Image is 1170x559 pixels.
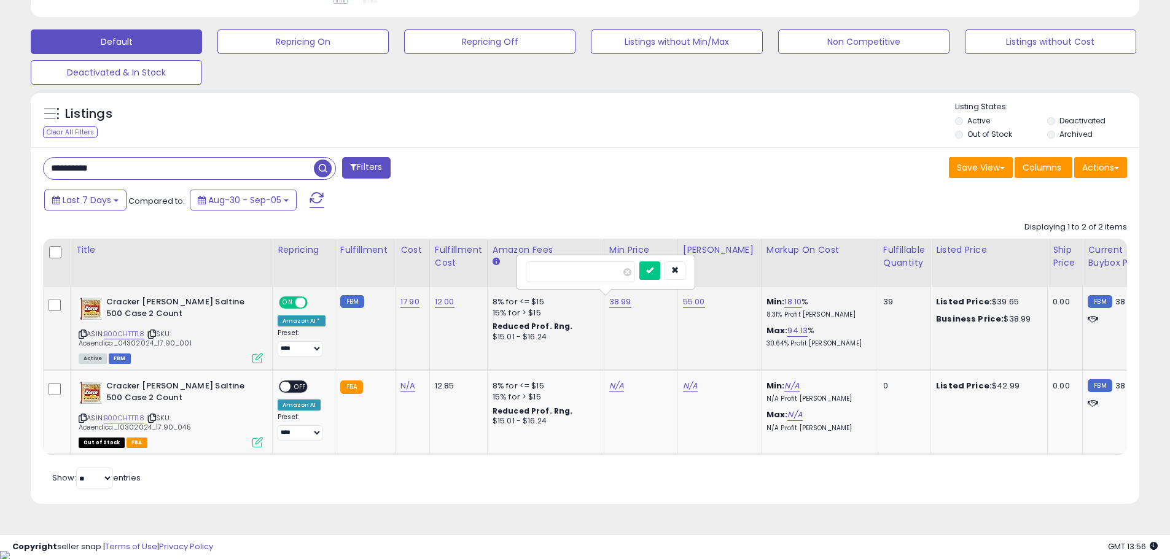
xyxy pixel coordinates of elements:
b: Cracker [PERSON_NAME] Saltine 500 Case 2 Count [106,296,255,322]
div: Markup on Cost [766,244,873,256]
img: 51RczHvlNxL._SL40_.jpg [79,380,103,405]
span: | SKU: Aceendica_10302024_17.90_045 [79,413,191,431]
div: % [766,296,868,319]
a: N/A [609,380,624,392]
div: 12.85 [435,380,478,391]
div: seller snap | | [12,541,213,553]
span: | SKU: Aceendica_04302024_17.90_001 [79,329,192,347]
span: 38 [1115,380,1125,391]
small: FBM [1088,379,1112,392]
div: Current Buybox Price [1088,244,1151,269]
b: Max: [766,409,788,420]
a: B00CHTTT18 [104,413,144,423]
label: Out of Stock [967,129,1012,139]
button: Repricing On [217,29,389,54]
div: $39.65 [936,296,1038,307]
b: Min: [766,380,785,391]
button: Actions [1074,157,1127,178]
div: Ship Price [1053,244,1077,269]
small: Amazon Fees. [493,256,500,268]
div: $15.01 - $16.24 [493,332,595,342]
div: Title [76,244,267,256]
div: ASIN: [79,380,263,446]
b: Reduced Prof. Rng. [493,321,573,331]
a: N/A [784,380,799,392]
small: FBM [340,295,364,308]
span: OFF [291,382,310,392]
p: 8.31% Profit [PERSON_NAME] [766,310,868,319]
button: Listings without Min/Max [591,29,762,54]
a: Terms of Use [105,541,157,552]
span: Show: entries [52,472,141,484]
div: Preset: [278,413,326,441]
button: Deactivated & In Stock [31,60,202,85]
p: N/A Profit [PERSON_NAME] [766,395,868,403]
div: Fulfillment [340,244,390,256]
button: Filters [342,157,390,179]
div: 0.00 [1053,380,1073,391]
span: Compared to: [128,195,185,207]
a: 12.00 [435,296,454,308]
a: N/A [683,380,698,392]
div: 39 [883,296,921,307]
div: 15% for > $15 [493,391,595,403]
p: N/A Profit [PERSON_NAME] [766,424,868,433]
img: 51RczHvlNxL._SL40_.jpg [79,296,103,321]
div: 0.00 [1053,296,1073,307]
button: Repricing Off [404,29,575,54]
label: Active [967,115,990,126]
label: Archived [1059,129,1093,139]
button: Listings without Cost [965,29,1136,54]
div: 15% for > $15 [493,307,595,318]
p: 30.64% Profit [PERSON_NAME] [766,339,868,348]
b: Min: [766,296,785,307]
div: Amazon AI * [278,315,326,326]
div: Fulfillable Quantity [883,244,926,269]
div: 8% for <= $15 [493,380,595,391]
button: Columns [1015,157,1072,178]
span: FBA [127,438,147,448]
span: 38 [1115,296,1125,307]
p: Listing States: [955,101,1139,113]
b: Listed Price: [936,296,992,307]
div: [PERSON_NAME] [683,244,756,256]
div: $42.99 [936,380,1038,391]
h5: Listings [65,106,112,123]
b: Listed Price: [936,380,992,391]
a: 18.10 [784,296,801,308]
span: All listings that are currently out of stock and unavailable for purchase on Amazon [79,438,125,448]
a: N/A [400,380,415,392]
span: Aug-30 - Sep-05 [208,194,281,206]
button: Last 7 Days [44,190,127,210]
div: $15.01 - $16.24 [493,416,595,426]
div: Repricing [278,244,330,256]
span: FBM [109,353,131,364]
b: Max: [766,325,788,336]
b: Reduced Prof. Rng. [493,406,573,416]
strong: Copyright [12,541,57,552]
div: Listed Price [936,244,1042,256]
span: All listings currently available for purchase on Amazon [79,353,107,364]
span: ON [280,298,295,308]
div: ASIN: [79,296,263,362]
div: Amazon Fees [493,244,599,256]
div: Fulfillment Cost [435,244,482,269]
button: Save View [949,157,1013,178]
div: Min Price [609,244,673,256]
div: Preset: [278,329,326,357]
div: 0 [883,380,921,391]
button: Default [31,29,202,54]
span: OFF [306,298,326,308]
a: 55.00 [683,296,705,308]
div: % [766,325,868,348]
b: Cracker [PERSON_NAME] Saltine 500 Case 2 Count [106,380,255,406]
a: N/A [787,409,802,421]
a: Privacy Policy [159,541,213,552]
div: Cost [400,244,424,256]
div: $38.99 [936,314,1038,325]
span: Last 7 Days [63,194,111,206]
a: 17.90 [400,296,419,308]
div: Clear All Filters [43,126,98,138]
a: B00CHTTT18 [104,329,144,339]
div: Displaying 1 to 2 of 2 items [1024,222,1127,233]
